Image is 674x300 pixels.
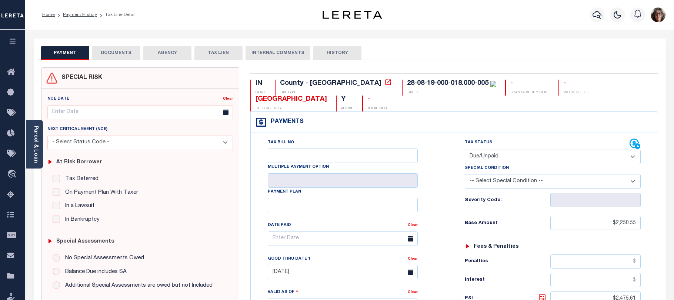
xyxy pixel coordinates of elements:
label: In Bankruptcy [61,216,100,224]
h4: Payments [267,119,304,126]
a: Clear [223,97,233,101]
li: Tax Line Detail [97,11,136,18]
p: LOAN SEVERITY CODE [510,90,550,96]
img: check-icon-green.svg [490,81,496,87]
h6: Fees & Penalties [474,244,518,250]
div: 28-08-19-000-018.000-005 [407,80,488,87]
p: TOTAL DLQ [367,106,387,111]
label: Balance Due includes SA [61,268,127,276]
img: logo-dark.svg [323,11,382,19]
label: Valid as Of [268,289,298,296]
button: TAX LIEN [194,46,243,60]
div: Y [341,96,353,104]
label: Multiple Payment Option [268,164,329,170]
button: DOCUMENTS [92,46,140,60]
a: Payment History [63,13,97,17]
h6: Interest [465,277,550,283]
div: - [367,96,387,104]
div: [GEOGRAPHIC_DATA] [256,96,327,104]
label: On Payment Plan With Taxer [61,189,138,197]
label: In a Lawsuit [61,202,94,210]
input: $ [550,273,641,287]
a: Parcel & Loan [33,126,38,163]
input: $ [550,216,641,230]
p: WORK QUEUE [564,90,589,96]
label: NCE Date [47,96,69,102]
label: Tax Status [465,140,492,146]
input: $ [550,254,641,269]
p: DELQ AGENCY [256,106,327,111]
div: - [564,80,589,88]
a: Clear [408,290,418,294]
h6: At Risk Borrower [56,159,102,166]
button: PAYMENT [41,46,89,60]
p: TAX ID [407,90,496,96]
label: Tax Bill No [268,140,294,146]
div: IN [256,80,266,88]
label: Additional Special Assessments are owed but not Included [61,281,213,290]
input: Enter Date [47,105,233,120]
label: Next Critical Event (NCE) [47,126,107,133]
label: No Special Assessments Owed [61,254,144,263]
p: STATE [256,90,266,96]
label: Date Paid [268,222,291,229]
input: Enter Date [268,231,418,246]
div: County - [GEOGRAPHIC_DATA] [280,80,381,87]
a: Clear [408,223,418,227]
button: HISTORY [313,46,361,60]
p: TAX TYPE [280,90,393,96]
i: travel_explore [7,170,19,179]
p: ACTIVE [341,106,353,111]
label: Payment Plan [268,189,301,195]
h6: Severity Code: [465,197,550,203]
label: Special Condition [465,165,509,171]
h4: SPECIAL RISK [58,74,102,81]
a: Clear [408,257,418,261]
h6: Penalties [465,259,550,264]
div: - [510,80,550,88]
button: AGENCY [143,46,191,60]
h6: Special Assessments [56,239,114,245]
button: INTERNAL COMMENTS [246,46,310,60]
input: Enter Date [268,265,418,279]
a: Home [42,13,55,17]
label: Good Thru Date 1 [268,256,310,262]
label: Tax Deferred [61,175,99,183]
h6: Base Amount [465,220,550,226]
